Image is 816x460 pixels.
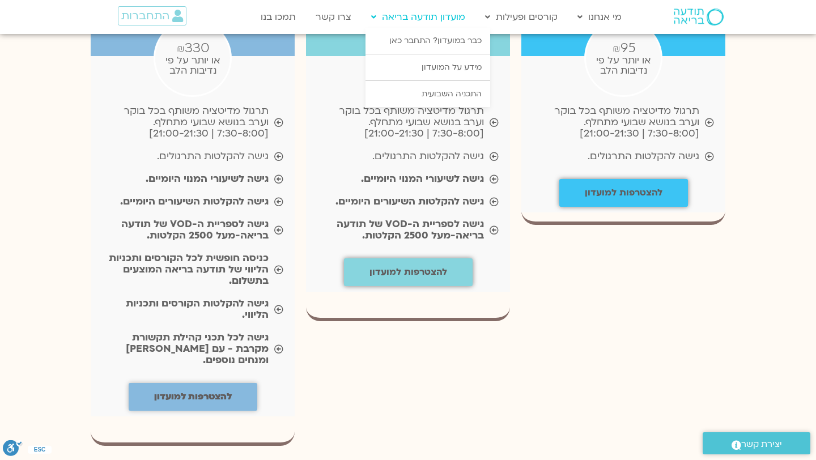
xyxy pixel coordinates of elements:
[102,105,269,139] span: תרגול מדיטציה משותף בכל בוקר וערב בנושא שבועי מתחלף. [7:30-8:00 | 21:00-21:30]
[121,218,269,242] b: גישה לספריית ה-VOD של תודעה בריאה-מעל 2500 הקלטות.
[317,105,484,139] span: תרגול מדיטציה משותף בכל בוקר וערב בנושא שבועי מתחלף. [7:30-8:00 | 21:00-21:30]
[120,195,269,208] b: גישה להקלטות השיעורים היומיים.
[572,6,627,28] a: מי אנחנו
[146,172,269,185] b: גישה לשיעורי המנוי היומיים.
[337,218,484,242] b: גישה לספריית ה-VOD של תודעה בריאה-מעל 2500 הקלטות.
[344,258,473,286] a: להצטרפות למועדון
[365,54,490,80] a: מידע על המועדון
[369,266,447,278] b: להצטרפות למועדון
[157,151,269,162] span: גישה להקלטות התרגולים.
[365,28,490,54] a: כבר במועדון? התחבר כאן
[559,179,688,207] a: להצטרפות למועדון
[361,172,484,185] b: גישה לשיעורי המנוי היומיים.
[185,40,210,56] span: 330
[154,390,232,403] b: להצטרפות למועדון
[703,432,810,454] a: יצירת קשר
[118,6,186,25] a: התחברות
[741,437,782,452] span: יצירת קשר
[310,6,357,28] a: צרו קשר
[255,6,301,28] a: תמכו בנו
[165,54,220,77] span: או יותר על פי נדיבות הלב
[479,6,563,28] a: קורסים ופעילות
[121,10,169,22] span: התחברות
[588,151,699,162] span: גישה להקלטות התרגולים.
[674,8,724,25] img: תודעה בריאה
[109,252,269,287] b: כניסה חופשית לכל הקורסים ותכניות הליווי של תודעה בריאה המוצעים בתשלום.
[126,297,269,321] b: גישה להקלטות הקורסים ותכניות הליווי.
[365,6,471,28] a: מועדון תודעה בריאה
[372,151,484,162] span: גישה להקלטות התרגולים.
[596,54,651,77] span: או יותר על פי נדיבות הלב
[126,331,269,367] b: גישה לכל תכני קהילת תקשורת מקרבת - עם [PERSON_NAME] ומנחים נוספים.
[365,81,490,107] a: התכניה השבועית
[585,186,662,199] b: להצטרפות למועדון
[613,42,620,55] span: ₪
[335,195,484,208] b: גישה להקלטות השיעורים היומיים.
[533,105,699,139] span: תרגול מדיטציה משותף בכל בוקר וערב בנושא שבועי מתחלף. [7:30-8:00 | 21:00-21:30]
[129,383,257,411] a: להצטרפות למועדון
[177,42,185,55] span: ₪
[620,40,636,56] span: 95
